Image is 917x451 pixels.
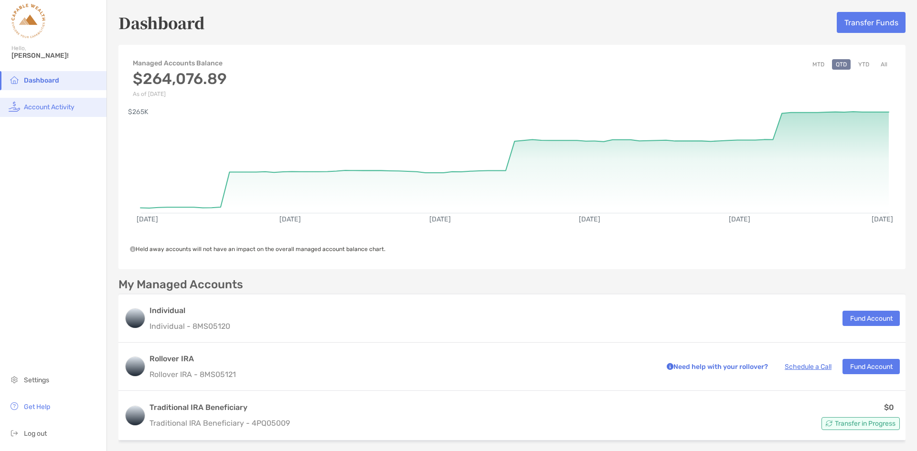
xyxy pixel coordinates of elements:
span: Account Activity [24,103,75,111]
button: QTD [832,59,851,70]
span: Get Help [24,403,50,411]
p: Individual - 8MS05120 [149,320,230,332]
h4: Managed Accounts Balance [133,59,227,67]
img: logout icon [9,427,20,439]
img: get-help icon [9,400,20,412]
text: [DATE] [137,215,158,223]
h3: Rollover IRA [149,353,653,365]
img: activity icon [9,101,20,112]
p: Need help with your rollover? [664,361,768,373]
span: Log out [24,430,47,438]
img: logo account [126,309,145,328]
h3: Traditional IRA Beneficiary [149,402,290,413]
p: As of [DATE] [133,91,227,97]
h3: $264,076.89 [133,70,227,88]
button: Fund Account [842,359,900,374]
button: YTD [854,59,873,70]
p: Traditional IRA Beneficiary - 4PQ05009 [149,417,290,429]
p: My Managed Accounts [118,279,243,291]
span: Dashboard [24,76,59,84]
img: logo account [126,406,145,425]
h5: Dashboard [118,11,205,33]
text: [DATE] [872,215,893,223]
img: Account Status icon [826,420,832,427]
h3: Individual [149,305,230,316]
p: Rollover IRA - 8MS05121 [149,368,653,380]
span: Settings [24,376,49,384]
img: logo account [126,357,145,376]
text: [DATE] [729,215,750,223]
button: All [877,59,891,70]
img: household icon [9,74,20,85]
a: Schedule a Call [785,363,832,371]
text: $265K [128,108,149,116]
img: Zoe Logo [11,4,45,38]
text: [DATE] [279,215,301,223]
span: Transfer in Progress [835,421,896,426]
button: MTD [809,59,828,70]
span: Held away accounts will not have an impact on the overall managed account balance chart. [130,246,385,252]
p: $0 [884,401,894,413]
button: Transfer Funds [837,12,906,33]
button: Fund Account [842,311,900,326]
text: [DATE] [579,215,600,223]
img: settings icon [9,374,20,385]
span: [PERSON_NAME]! [11,52,101,60]
text: [DATE] [429,215,451,223]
